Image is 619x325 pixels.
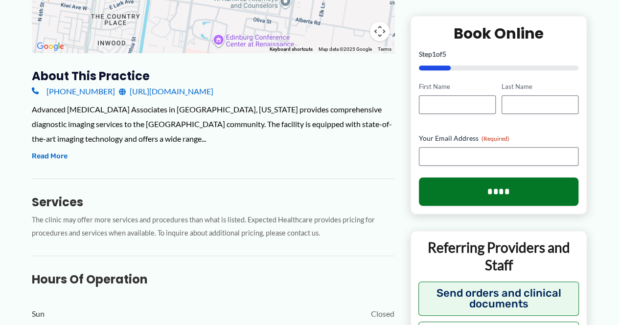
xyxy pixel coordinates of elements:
label: Last Name [502,83,578,92]
div: Advanced [MEDICAL_DATA] Associates in [GEOGRAPHIC_DATA], [US_STATE] provides comprehensive diagno... [32,102,394,146]
button: Read More [32,151,68,162]
button: Send orders and clinical documents [418,282,579,316]
img: Google [34,40,67,53]
p: Step of [419,51,579,58]
p: The clinic may offer more services and procedures than what is listed. Expected Healthcare provid... [32,214,394,240]
p: Referring Providers and Staff [418,239,579,275]
span: Map data ©2025 Google [319,46,372,52]
span: (Required) [481,135,509,143]
a: [URL][DOMAIN_NAME] [119,84,213,99]
h3: About this practice [32,68,394,84]
span: 5 [442,50,446,59]
a: [PHONE_NUMBER] [32,84,115,99]
h3: Services [32,195,394,210]
label: First Name [419,83,496,92]
h2: Book Online [419,24,579,43]
a: Open this area in Google Maps (opens a new window) [34,40,67,53]
button: Keyboard shortcuts [270,46,313,53]
span: Closed [371,306,394,321]
label: Your Email Address [419,134,579,144]
h3: Hours of Operation [32,272,394,287]
button: Map camera controls [370,22,390,41]
span: 1 [432,50,436,59]
span: Sun [32,306,45,321]
a: Terms (opens in new tab) [378,46,391,52]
